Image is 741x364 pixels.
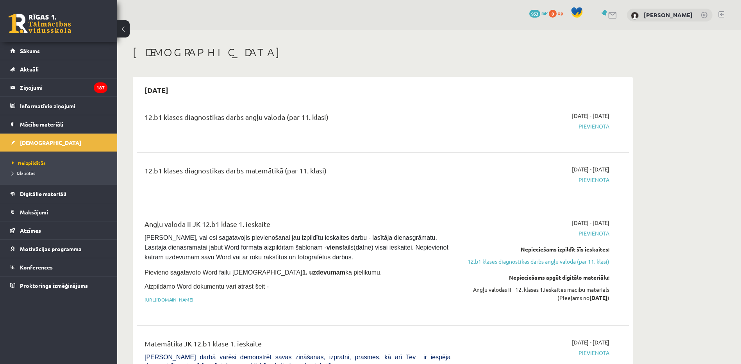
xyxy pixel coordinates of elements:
img: Aleksejs Judins [631,12,639,20]
span: [DATE] - [DATE] [572,219,609,227]
div: Nepieciešams izpildīt šīs ieskaites: [462,245,609,253]
a: [DEMOGRAPHIC_DATA] [10,134,107,152]
span: 0 [549,10,557,18]
span: [PERSON_NAME], vai esi sagatavojis pievienošanai jau izpildītu ieskaites darbu - lasītāja dienasg... [145,234,450,261]
span: 953 [529,10,540,18]
a: Konferences [10,258,107,276]
span: Pievienota [462,176,609,184]
div: Nepieciešams apgūt digitālo materiālu: [462,273,609,282]
span: Mācību materiāli [20,121,63,128]
a: Izlabotās [12,170,109,177]
span: Sākums [20,47,40,54]
a: Aktuāli [10,60,107,78]
a: Informatīvie ziņojumi [10,97,107,115]
div: Matemātika JK 12.b1 klase 1. ieskaite [145,338,450,353]
a: Rīgas 1. Tālmācības vidusskola [9,14,71,33]
legend: Ziņojumi [20,79,107,96]
i: 187 [94,82,107,93]
span: [DEMOGRAPHIC_DATA] [20,139,81,146]
h2: [DATE] [137,81,176,99]
span: Proktoringa izmēģinājums [20,282,88,289]
span: Neizpildītās [12,160,46,166]
span: Atzīmes [20,227,41,234]
a: Ziņojumi187 [10,79,107,96]
div: 12.b1 klases diagnostikas darbs matemātikā (par 11. klasi) [145,165,450,180]
span: Digitālie materiāli [20,190,66,197]
a: 12.b1 klases diagnostikas darbs angļu valodā (par 11. klasi) [462,257,609,266]
span: mP [541,10,548,16]
a: Neizpildītās [12,159,109,166]
span: xp [558,10,563,16]
strong: viens [327,244,343,251]
span: Pievienota [462,122,609,130]
div: Angļu valodas II - 12. klases 1.ieskaites mācību materiāls (Pieejams no ) [462,285,609,302]
span: Aizpildāmo Word dokumentu vari atrast šeit - [145,283,269,290]
span: Motivācijas programma [20,245,82,252]
a: Atzīmes [10,221,107,239]
a: [URL][DOMAIN_NAME] [145,296,193,303]
div: 12.b1 klases diagnostikas darbs angļu valodā (par 11. klasi) [145,112,450,126]
a: Sākums [10,42,107,60]
a: Proktoringa izmēģinājums [10,277,107,294]
h1: [DEMOGRAPHIC_DATA] [133,46,633,59]
strong: [DATE] [589,294,607,301]
legend: Informatīvie ziņojumi [20,97,107,115]
span: Aktuāli [20,66,39,73]
a: 0 xp [549,10,567,16]
a: Motivācijas programma [10,240,107,258]
span: [DATE] - [DATE] [572,112,609,120]
span: [DATE] - [DATE] [572,165,609,173]
strong: 1. uzdevumam [302,269,345,276]
span: [DATE] - [DATE] [572,338,609,346]
span: Pievienota [462,229,609,237]
a: [PERSON_NAME] [644,11,693,19]
div: Angļu valoda II JK 12.b1 klase 1. ieskaite [145,219,450,233]
legend: Maksājumi [20,203,107,221]
a: Digitālie materiāli [10,185,107,203]
span: Pievienota [462,349,609,357]
a: 953 mP [529,10,548,16]
span: Konferences [20,264,53,271]
span: Pievieno sagatavoto Word failu [DEMOGRAPHIC_DATA] kā pielikumu. [145,269,382,276]
a: Maksājumi [10,203,107,221]
a: Mācību materiāli [10,115,107,133]
span: Izlabotās [12,170,35,176]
